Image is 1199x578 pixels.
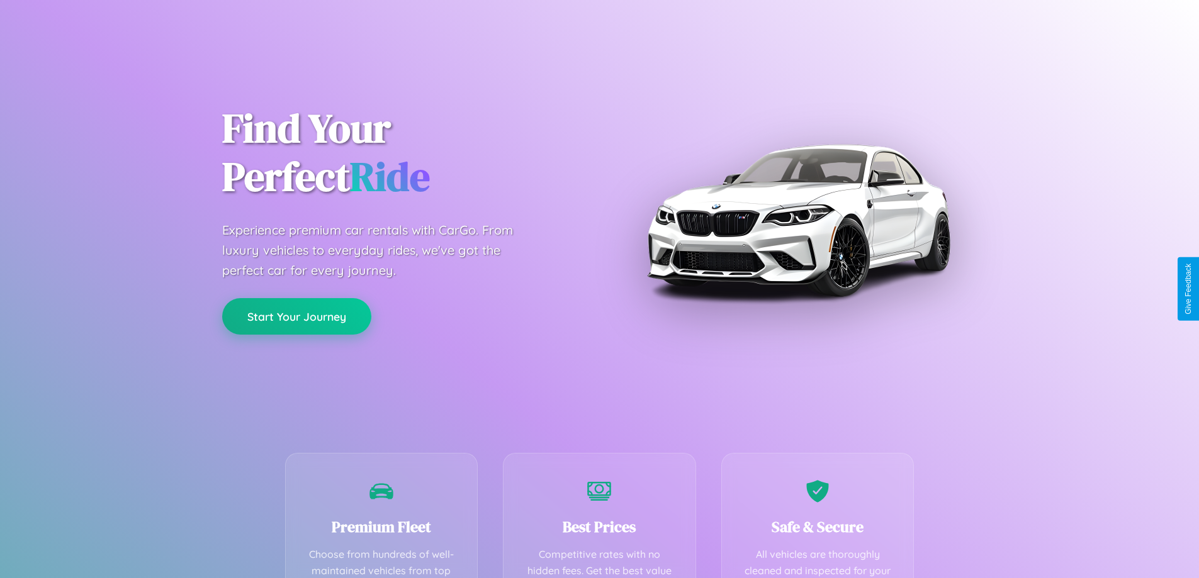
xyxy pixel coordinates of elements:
p: Experience premium car rentals with CarGo. From luxury vehicles to everyday rides, we've got the ... [222,220,537,281]
button: Start Your Journey [222,298,371,335]
h3: Premium Fleet [305,516,459,537]
h1: Find Your Perfect [222,104,581,201]
span: Ride [350,149,430,204]
h3: Best Prices [522,516,677,537]
h3: Safe & Secure [741,516,895,537]
div: Give Feedback [1184,264,1193,314]
img: Premium BMW car rental vehicle [641,63,955,377]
